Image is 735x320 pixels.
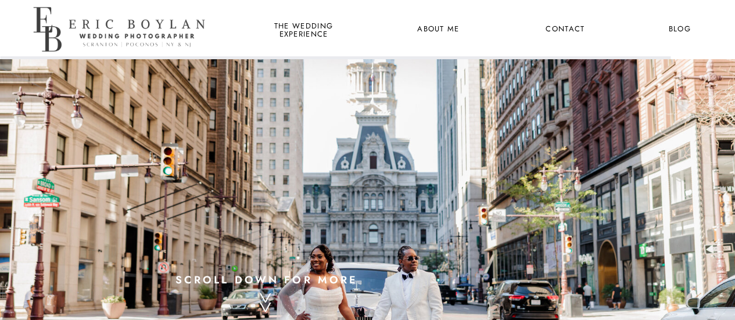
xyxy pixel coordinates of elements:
[166,271,368,286] a: scroll down for more
[544,22,587,37] a: Contact
[272,22,335,37] a: the wedding experience
[658,22,701,37] a: Blog
[410,22,467,37] a: About Me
